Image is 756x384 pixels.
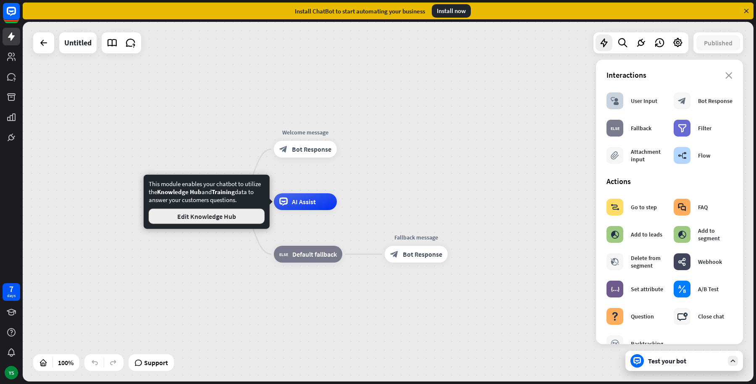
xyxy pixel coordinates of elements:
[648,357,724,365] div: Test your bot
[698,152,710,159] div: Flow
[631,231,662,238] div: Add to leads
[7,3,32,29] button: Open LiveChat chat widget
[631,97,657,105] div: User Input
[268,128,343,137] div: Welcome message
[295,7,425,15] div: Install ChatBot to start automating your business
[611,312,619,321] i: block_question
[678,285,686,293] i: block_ab_testing
[279,145,288,153] i: block_bot_response
[698,97,732,105] div: Bot Response
[212,188,235,196] span: Training
[292,145,331,153] span: Bot Response
[698,313,724,320] div: Close chat
[698,285,719,293] div: A/B Test
[611,151,619,160] i: block_attachment
[64,32,92,53] div: Untitled
[696,35,740,50] button: Published
[611,285,619,293] i: block_set_attribute
[378,233,454,242] div: Fallback message
[631,313,654,320] div: Question
[698,227,732,242] div: Add to segment
[611,124,619,132] i: block_fallback
[292,250,337,258] span: Default fallback
[631,340,663,347] div: Backtracking
[149,180,265,224] div: This module enables your chatbot to utilize the and data to answer your customers questions.
[725,72,732,79] i: close
[678,151,687,160] i: builder_tree
[631,148,665,163] div: Attachment input
[611,258,619,266] i: block_delete_from_segment
[678,230,686,239] i: block_add_to_segment
[9,285,13,293] div: 7
[157,188,202,196] span: Knowledge Hub
[432,4,471,18] div: Install now
[144,356,168,369] span: Support
[698,124,711,132] div: Filter
[698,203,708,211] div: FAQ
[606,70,732,80] div: Interactions
[279,250,288,258] i: block_fallback
[631,203,657,211] div: Go to step
[611,339,619,348] i: block_backtracking
[390,250,399,258] i: block_bot_response
[55,356,76,369] div: 100%
[631,285,663,293] div: Set attribute
[149,209,265,224] button: Edit Knowledge Hub
[698,258,722,266] div: Webhook
[678,203,686,211] i: block_faq
[5,366,18,379] div: YS
[611,230,619,239] i: block_add_to_segment
[7,293,16,299] div: days
[611,97,619,105] i: block_user_input
[677,312,688,321] i: block_close_chat
[3,283,20,301] a: 7 days
[403,250,442,258] span: Bot Response
[678,124,687,132] i: filter
[611,203,619,211] i: block_goto
[292,197,316,206] span: AI Assist
[678,258,686,266] i: webhooks
[631,254,665,269] div: Delete from segment
[678,97,686,105] i: block_bot_response
[606,176,732,186] div: Actions
[631,124,651,132] div: Fallback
